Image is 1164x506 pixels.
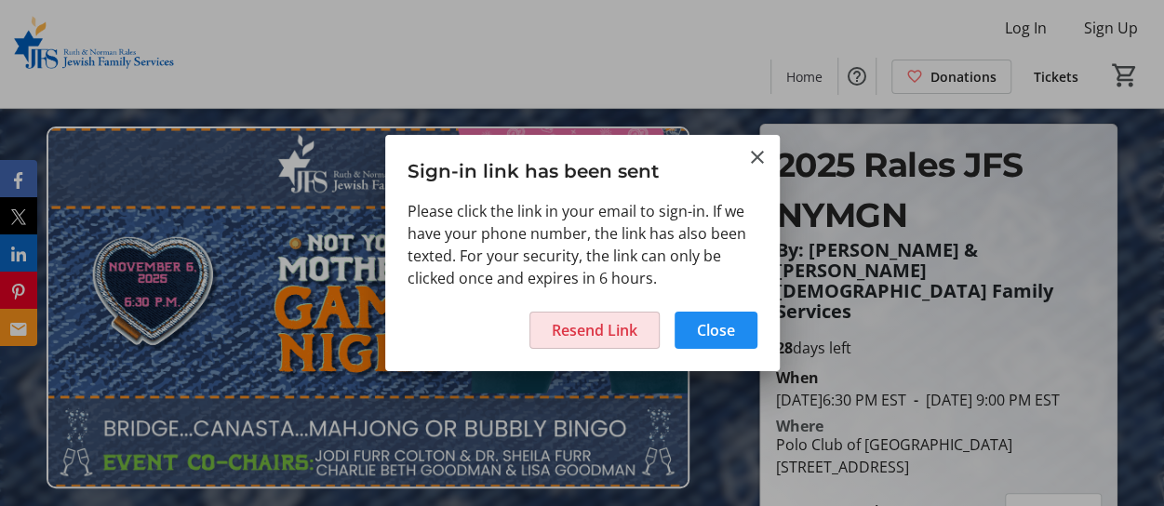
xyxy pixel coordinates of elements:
[552,319,637,341] span: Resend Link
[385,200,780,300] div: Please click the link in your email to sign-in. If we have your phone number, the link has also b...
[746,146,769,168] button: Close
[675,312,757,349] button: Close
[697,319,735,341] span: Close
[385,135,780,199] h3: Sign-in link has been sent
[529,312,660,349] button: Resend Link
